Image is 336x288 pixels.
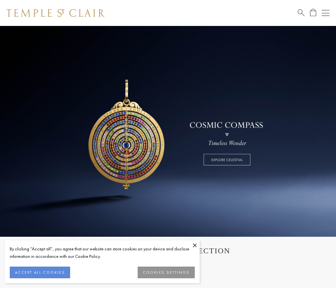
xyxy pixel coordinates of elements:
button: COOKIES SETTINGS [138,267,195,278]
a: Search [298,9,305,17]
a: Open Shopping Bag [310,9,316,17]
button: ACCEPT ALL COOKIES [10,267,70,278]
div: By clicking “Accept all”, you agree that our website can store cookies on your device and disclos... [10,245,195,260]
img: Temple St. Clair [6,9,105,17]
button: Open navigation [322,9,330,17]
